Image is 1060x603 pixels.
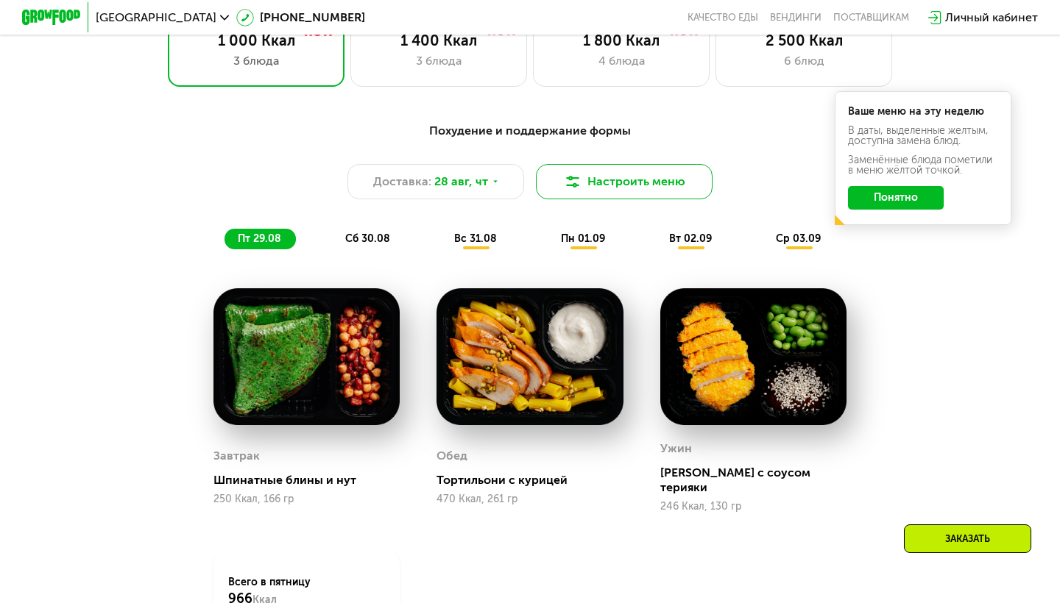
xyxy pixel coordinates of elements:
span: [GEOGRAPHIC_DATA] [96,12,216,24]
div: 470 Ккал, 261 гр [437,493,623,505]
div: 3 блюда [183,52,329,70]
div: Обед [437,445,467,467]
div: 1 000 Ккал [183,32,329,49]
div: [PERSON_NAME] с соусом терияки [660,465,858,495]
div: Заменённые блюда пометили в меню жёлтой точкой. [848,155,998,176]
div: Похудение и поддержание формы [94,122,966,140]
a: Вендинги [770,12,821,24]
div: 1 800 Ккал [548,32,694,49]
div: В даты, выделенные желтым, доступна замена блюд. [848,126,998,146]
div: Шпинатные блины и нут [213,473,411,488]
div: Ваше меню на эту неделю [848,107,998,117]
span: Доставка: [373,173,431,190]
div: 246 Ккал, 130 гр [660,501,847,513]
button: Понятно [848,186,944,210]
div: Личный кабинет [945,9,1038,26]
div: 3 блюда [366,52,512,70]
div: 250 Ккал, 166 гр [213,493,400,505]
span: вт 02.09 [669,232,712,245]
span: пн 01.09 [561,232,605,245]
a: Качество еды [688,12,758,24]
button: Настроить меню [536,164,713,199]
div: Завтрак [213,445,260,467]
div: Тортильони с курицей [437,473,635,488]
span: пт 29.08 [238,232,281,245]
span: 28 авг, чт [434,173,488,190]
div: 1 400 Ккал [366,32,512,49]
div: 6 блюд [731,52,877,70]
div: Заказать [904,524,1031,553]
div: поставщикам [833,12,909,24]
span: ср 03.09 [776,232,821,245]
span: вс 31.08 [454,232,497,245]
span: сб 30.08 [345,232,390,245]
a: [PHONE_NUMBER] [236,9,365,26]
div: Ужин [660,438,692,460]
div: 4 блюда [548,52,694,70]
div: 2 500 Ккал [731,32,877,49]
